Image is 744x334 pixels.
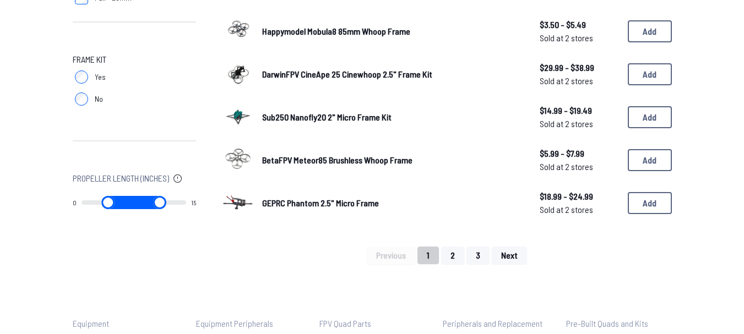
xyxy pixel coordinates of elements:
[540,104,619,117] span: $14.99 - $19.49
[262,69,432,79] span: DarwinFPV CineApe 25 Cinewhoop 2.5" Frame Kit
[73,172,169,185] span: Propeller Length (Inches)
[262,196,522,210] a: GEPRC Phantom 2.5" Micro Frame
[262,68,522,81] a: DarwinFPV CineApe 25 Cinewhoop 2.5" Frame Kit
[262,112,392,122] span: Sub250 Nanofly20 2" Micro Frame Kit
[540,61,619,74] span: $29.99 - $38.99
[628,20,672,42] button: Add
[262,26,410,36] span: Happymodel Mobula8 85mm Whoop Frame
[222,100,253,131] img: image
[540,190,619,203] span: $18.99 - $24.99
[540,31,619,45] span: Sold at 2 stores
[196,317,302,330] p: Equipment Peripherals
[441,247,464,264] button: 2
[75,92,88,106] input: No
[540,160,619,173] span: Sold at 2 stores
[73,198,77,207] output: 0
[540,203,619,216] span: Sold at 2 stores
[262,198,379,208] span: GEPRC Phantom 2.5" Micro Frame
[95,72,106,83] span: Yes
[75,70,88,84] input: Yes
[222,14,253,48] a: image
[262,25,522,38] a: Happymodel Mobula8 85mm Whoop Frame
[95,94,103,105] span: No
[222,143,253,174] img: image
[262,155,412,165] span: BetaFPV Meteor85 Brushless Whoop Frame
[222,100,253,134] a: image
[501,251,518,260] span: Next
[222,14,253,45] img: image
[540,18,619,31] span: $3.50 - $5.49
[319,317,425,330] p: FPV Quad Parts
[417,247,439,264] button: 1
[540,117,619,130] span: Sold at 2 stores
[628,192,672,214] button: Add
[262,154,522,167] a: BetaFPV Meteor85 Brushless Whoop Frame
[73,317,178,330] p: Equipment
[628,106,672,128] button: Add
[466,247,490,264] button: 3
[73,53,106,66] span: Frame Kit
[628,63,672,85] button: Add
[628,149,672,171] button: Add
[222,57,253,88] img: image
[262,111,522,124] a: Sub250 Nanofly20 2" Micro Frame Kit
[540,74,619,87] span: Sold at 2 stores
[191,198,196,207] output: 15
[222,57,253,91] a: image
[566,317,672,330] p: Pre-Built Quads and Kits
[222,143,253,177] a: image
[222,186,253,220] a: image
[492,247,527,264] button: Next
[540,147,619,160] span: $5.99 - $7.99
[222,186,253,217] img: image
